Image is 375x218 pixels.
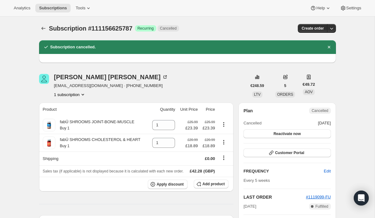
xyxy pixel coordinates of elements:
[251,83,264,88] span: €248.59
[243,108,253,114] h2: Plan
[254,92,261,97] span: LTV
[315,204,328,209] span: Fulfilled
[243,178,270,183] span: Every 5 weeks
[316,6,325,11] span: Help
[275,150,304,155] span: Customer Portal
[39,74,49,84] span: Monica McClorey
[39,24,48,33] button: Subscriptions
[50,44,96,50] h2: Subscription cancelled.
[298,24,327,33] button: Create order
[243,129,331,138] button: Reactivate now
[243,203,256,210] span: [DATE]
[39,152,149,165] th: Shipping
[273,131,301,136] span: Reactivate now
[346,6,361,11] span: Settings
[39,6,67,11] span: Subscriptions
[318,120,331,126] span: [DATE]
[277,92,293,97] span: ORDERS
[200,103,217,116] th: Price
[187,138,198,142] small: £20.99
[219,139,229,146] button: Product actions
[306,4,335,12] button: Help
[39,103,149,116] th: Product
[280,81,290,90] button: 5
[160,26,177,31] span: Cancelled
[247,81,268,90] button: €248.59
[60,126,70,130] small: Buy 1
[157,182,184,187] span: Apply discount
[284,83,286,88] span: 5
[202,125,215,131] span: £23.39
[302,26,324,31] span: Create order
[205,156,215,161] span: £0.00
[177,103,200,116] th: Unit Price
[305,90,312,94] span: AOV
[76,6,85,11] span: Tools
[10,4,34,12] button: Analytics
[148,180,187,189] button: Apply discount
[354,191,369,206] div: Open Intercom Messenger
[336,4,365,12] button: Settings
[205,120,215,124] small: £25.99
[49,25,132,32] span: Subscription #111156625787
[35,4,71,12] button: Subscriptions
[202,143,215,149] span: £18.89
[320,166,334,176] button: Edit
[194,180,228,188] button: Add product
[72,4,95,12] button: Tools
[190,169,202,173] span: £42.28
[243,168,324,174] h2: FREQUENCY
[185,125,198,131] span: £23.39
[306,195,331,199] a: #1119099-FU
[55,119,134,131] div: fabÜ SHROOMS JOINT-BONE-MUSCLE
[137,26,154,31] span: Recurring
[312,108,328,113] span: Cancelled
[149,103,177,116] th: Quantity
[54,83,168,89] span: [EMAIL_ADDRESS][DOMAIN_NAME] · [PHONE_NUMBER]
[302,81,315,88] span: €49.72
[54,74,168,80] div: [PERSON_NAME] [PERSON_NAME]
[243,120,262,126] span: Cancelled
[202,182,225,187] span: Add product
[187,120,198,124] small: £25.99
[43,169,184,173] span: Sales tax (if applicable) is not displayed because it is calculated with each new order.
[205,138,215,142] small: £20.99
[55,137,141,149] div: fabÜ SHROOMS CHOLESTEROL & HEART
[325,43,333,51] button: Dismiss notification
[60,144,70,148] small: Buy 1
[243,194,306,200] h2: LAST ORDER
[243,148,331,157] button: Customer Portal
[185,143,198,149] span: £18.89
[219,154,229,161] button: Shipping actions
[324,168,331,174] span: Edit
[306,194,331,200] button: #1119099-FU
[219,121,229,128] button: Product actions
[54,91,86,98] button: Product actions
[202,168,215,174] span: (GBP)
[14,6,30,11] span: Analytics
